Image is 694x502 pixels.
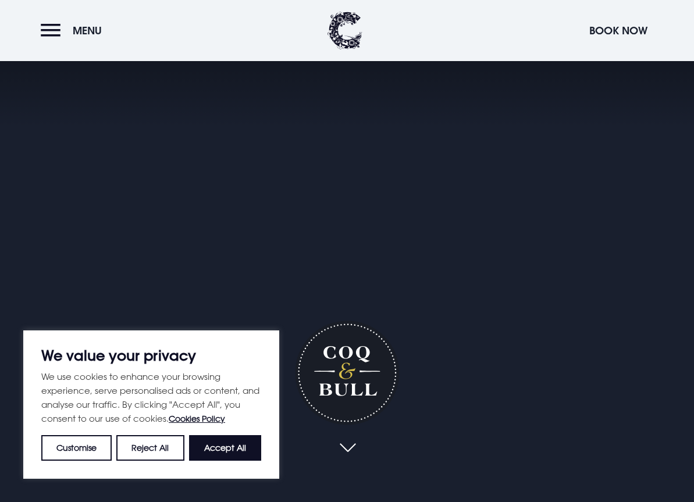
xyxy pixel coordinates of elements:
[23,330,279,479] div: We value your privacy
[41,348,261,362] p: We value your privacy
[116,435,184,461] button: Reject All
[583,18,653,43] button: Book Now
[41,18,108,43] button: Menu
[41,369,261,426] p: We use cookies to enhance your browsing experience, serve personalised ads or content, and analys...
[41,435,112,461] button: Customise
[328,12,362,49] img: Clandeboye Lodge
[73,24,102,37] span: Menu
[295,321,399,425] h1: Coq & Bull
[189,435,261,461] button: Accept All
[169,414,225,423] a: Cookies Policy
